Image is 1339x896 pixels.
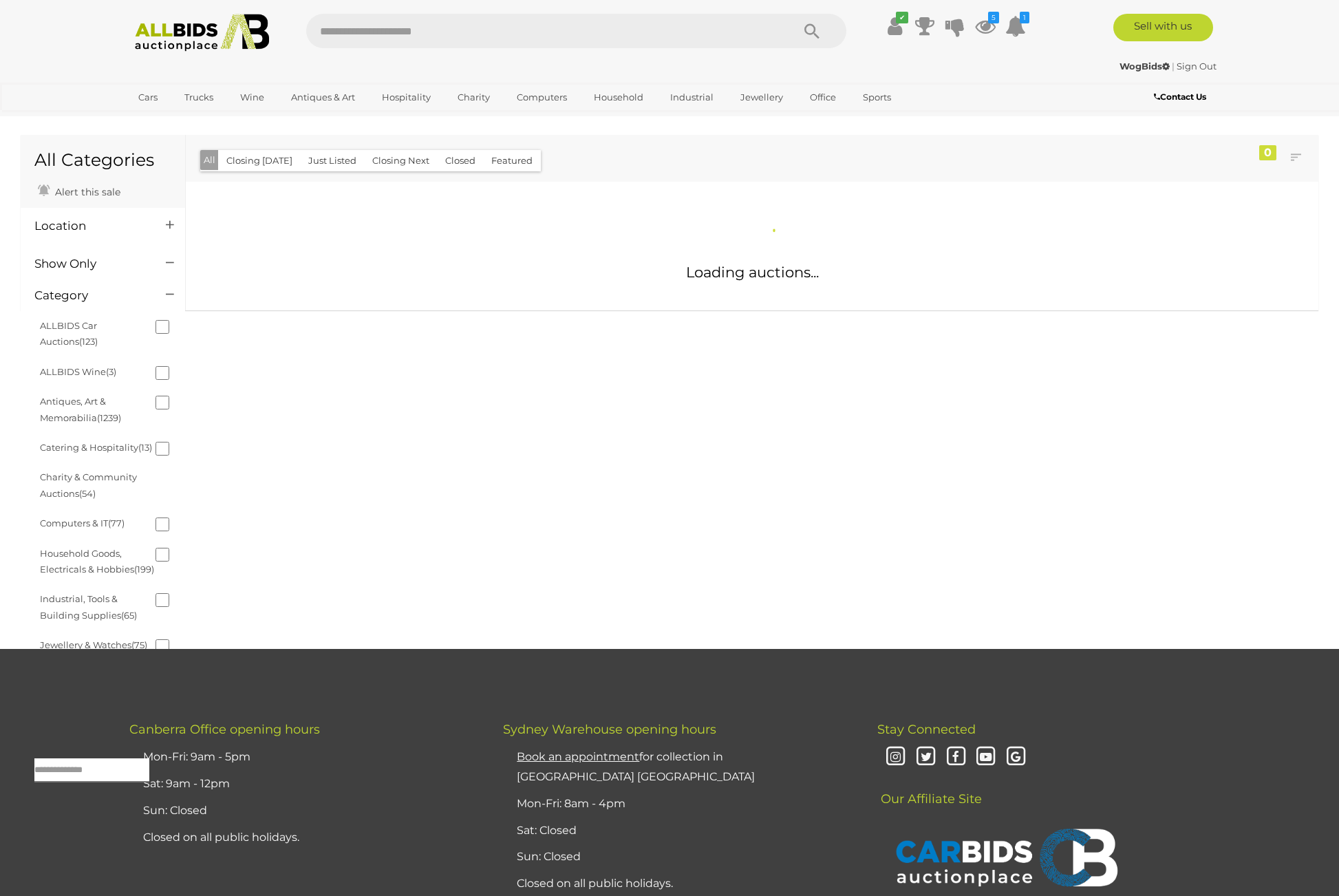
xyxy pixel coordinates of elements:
[134,564,154,575] span: (199)
[34,220,145,233] h4: Location
[127,14,277,52] img: Allbids.com.au
[140,744,469,771] li: Mon-Fri: 9am - 5pm
[503,722,716,737] span: Sydney Warehouse opening hours
[34,257,145,270] h4: Show Only
[1120,61,1170,72] strong: WogBids
[877,722,976,737] span: Stay Connected
[884,14,905,39] a: ✔
[175,86,222,109] a: Trucks
[1005,14,1026,39] a: 1
[40,366,116,377] a: ALLBIDS Wine(3)
[79,488,96,499] span: (54)
[1172,61,1175,72] span: |
[513,844,842,871] li: Sun: Closed
[1259,145,1276,160] div: 0
[140,771,469,798] li: Sat: 9am - 12pm
[40,639,147,650] a: Jewellery & Watches(75)
[513,791,842,818] li: Mon-Fri: 8am - 4pm
[801,86,845,109] a: Office
[121,610,137,621] span: (65)
[731,86,792,109] a: Jewellery
[884,745,908,769] i: Instagram
[974,745,998,769] i: Youtube
[517,750,755,783] a: Book an appointmentfor collection in [GEOGRAPHIC_DATA] [GEOGRAPHIC_DATA]
[129,86,167,109] a: Cars
[282,86,364,109] a: Antiques & Art
[97,412,121,423] span: (1239)
[40,518,125,529] a: Computers & IT(77)
[513,818,842,844] li: Sat: Closed
[661,86,722,109] a: Industrial
[1120,61,1172,72] a: WogBids
[778,14,846,48] button: Search
[517,750,639,763] u: Book an appointment
[437,150,484,171] button: Closed
[1154,89,1210,105] a: Contact Us
[40,396,121,423] a: Antiques, Art & Memorabilia(1239)
[129,109,245,131] a: [GEOGRAPHIC_DATA]
[914,745,938,769] i: Twitter
[131,639,147,650] span: (75)
[1020,12,1029,23] i: 1
[483,150,541,171] button: Featured
[40,442,152,453] a: Catering & Hospitality(13)
[34,180,124,201] a: Alert this sale
[218,150,301,171] button: Closing [DATE]
[34,151,171,170] h1: All Categories
[877,771,982,807] span: Our Affiliate Site
[896,12,908,23] i: ✔
[300,150,365,171] button: Just Listed
[40,320,98,347] a: ALLBIDS Car Auctions(123)
[854,86,900,109] a: Sports
[231,86,273,109] a: Wine
[140,798,469,824] li: Sun: Closed
[585,86,652,109] a: Household
[686,264,819,281] span: Loading auctions...
[129,722,320,737] span: Canberra Office opening hours
[40,471,137,498] a: Charity & Community Auctions(54)
[138,442,152,453] span: (13)
[364,150,438,171] button: Closing Next
[79,336,98,347] span: (123)
[1154,92,1206,102] b: Contact Us
[140,824,469,851] li: Closed on all public holidays.
[40,548,154,575] a: Household Goods, Electricals & Hobbies(199)
[508,86,576,109] a: Computers
[988,12,999,23] i: 5
[108,518,125,529] span: (77)
[52,186,120,198] span: Alert this sale
[40,593,137,620] a: Industrial, Tools & Building Supplies(65)
[449,86,499,109] a: Charity
[975,14,996,39] a: 5
[373,86,440,109] a: Hospitality
[200,150,219,170] button: All
[944,745,968,769] i: Facebook
[1177,61,1217,72] a: Sign Out
[1004,745,1028,769] i: Google
[1113,14,1213,41] a: Sell with us
[34,289,145,302] h4: Category
[106,366,116,377] span: (3)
